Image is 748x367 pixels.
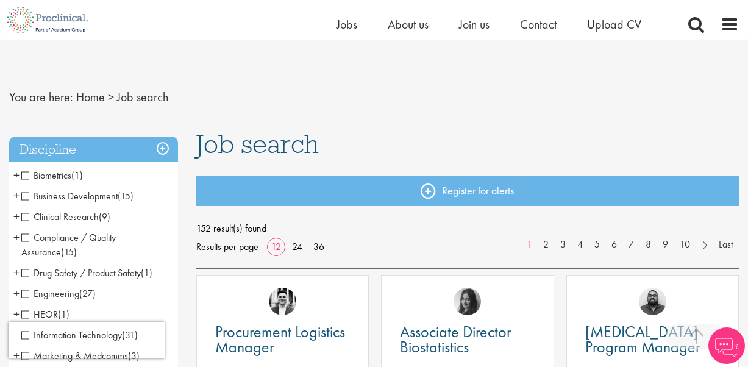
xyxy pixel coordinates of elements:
span: Engineering [21,287,79,300]
span: Biometrics [21,169,83,182]
span: + [13,187,20,205]
span: Biometrics [21,169,71,182]
span: + [13,305,20,323]
img: Edward Little [269,288,296,315]
span: + [13,166,20,184]
a: 3 [554,238,572,252]
a: 5 [588,238,606,252]
a: breadcrumb link [76,89,105,105]
a: Procurement Logistics Manager [215,324,350,355]
span: + [13,284,20,302]
a: 12 [267,240,285,253]
iframe: reCAPTCHA [9,322,165,358]
a: 1 [520,238,538,252]
a: 9 [657,238,674,252]
span: Procurement Logistics Manager [215,321,345,357]
a: Upload CV [587,16,641,32]
a: 7 [622,238,640,252]
a: Register for alerts [196,176,739,206]
span: (1) [58,308,69,321]
span: Job search [196,127,319,160]
span: [MEDICAL_DATA] Program Manager [585,321,700,357]
a: Associate Director Biostatistics [400,324,535,355]
a: 2 [537,238,555,252]
a: [MEDICAL_DATA] Program Manager [585,324,720,355]
span: Clinical Research [21,210,99,223]
a: About us [388,16,429,32]
span: 152 result(s) found [196,219,739,238]
a: 10 [674,238,696,252]
span: Job search [117,89,168,105]
span: HEOR [21,308,58,321]
span: (15) [118,190,134,202]
img: Heidi Hennigan [454,288,481,315]
a: Last [713,238,739,252]
a: Jobs [337,16,357,32]
span: You are here: [9,89,73,105]
span: (15) [61,246,77,258]
a: 36 [309,240,329,253]
a: Contact [520,16,557,32]
span: (1) [71,169,83,182]
a: 4 [571,238,589,252]
span: Drug Safety / Product Safety [21,266,152,279]
span: Business Development [21,190,118,202]
span: Clinical Research [21,210,110,223]
span: > [108,89,114,105]
span: (1) [141,266,152,279]
span: (27) [79,287,96,300]
span: + [13,228,20,246]
span: Engineering [21,287,96,300]
span: + [13,207,20,226]
a: 24 [288,240,307,253]
span: + [13,263,20,282]
a: 6 [605,238,623,252]
span: (9) [99,210,110,223]
span: Compliance / Quality Assurance [21,231,116,258]
span: HEOR [21,308,69,321]
img: Chatbot [708,327,745,364]
a: Join us [459,16,490,32]
span: Business Development [21,190,134,202]
span: Drug Safety / Product Safety [21,266,141,279]
img: Ashley Bennett [639,288,666,315]
span: Associate Director Biostatistics [400,321,511,357]
a: 8 [639,238,657,252]
span: Results per page [196,238,258,256]
h3: Discipline [9,137,178,163]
